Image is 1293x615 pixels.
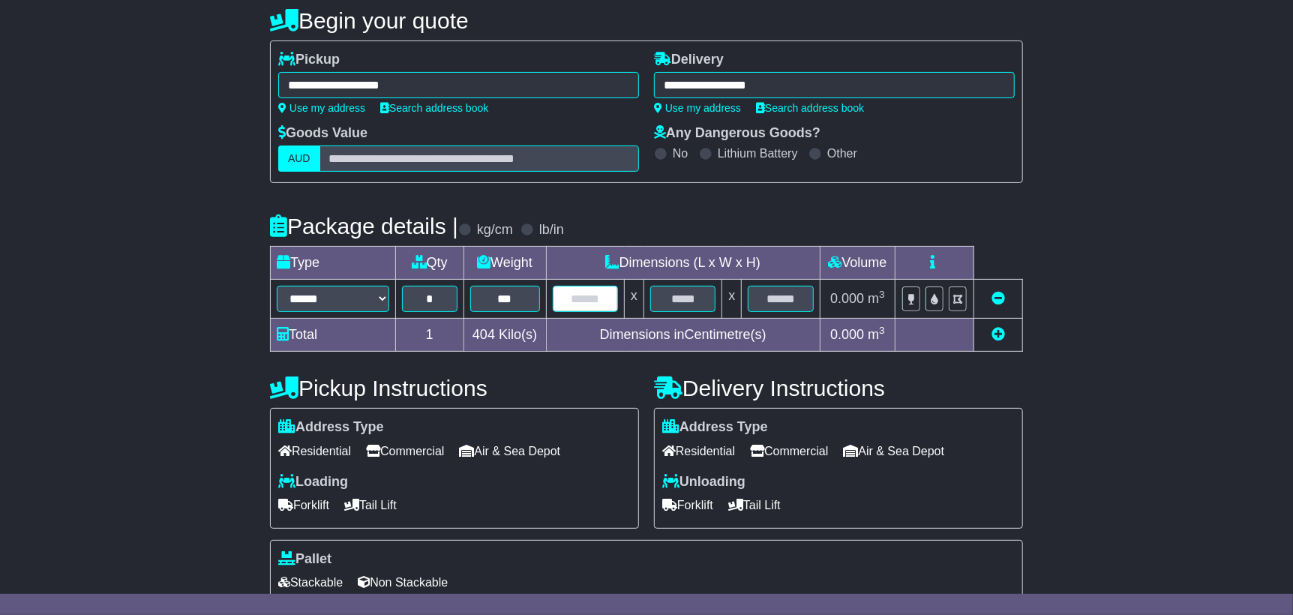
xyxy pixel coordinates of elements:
[366,439,444,463] span: Commercial
[396,319,464,352] td: 1
[879,325,885,336] sup: 3
[278,439,351,463] span: Residential
[270,8,1023,33] h4: Begin your quote
[271,247,396,280] td: Type
[654,376,1023,400] h4: Delivery Instructions
[662,439,735,463] span: Residential
[844,439,945,463] span: Air & Sea Depot
[654,125,820,142] label: Any Dangerous Goods?
[868,327,885,342] span: m
[673,146,688,160] label: No
[278,102,365,114] a: Use my address
[750,439,828,463] span: Commercial
[278,551,331,568] label: Pallet
[344,493,397,517] span: Tail Lift
[278,571,343,594] span: Stackable
[718,146,798,160] label: Lithium Battery
[827,146,857,160] label: Other
[396,247,464,280] td: Qty
[654,102,741,114] a: Use my address
[722,280,742,319] td: x
[830,327,864,342] span: 0.000
[756,102,864,114] a: Search address book
[820,247,895,280] td: Volume
[460,439,561,463] span: Air & Sea Depot
[991,327,1005,342] a: Add new item
[270,214,458,238] h4: Package details |
[625,280,644,319] td: x
[662,493,713,517] span: Forklift
[539,222,564,238] label: lb/in
[546,247,820,280] td: Dimensions (L x W x H)
[271,319,396,352] td: Total
[654,52,724,68] label: Delivery
[879,289,885,300] sup: 3
[546,319,820,352] td: Dimensions in Centimetre(s)
[278,493,329,517] span: Forklift
[278,419,384,436] label: Address Type
[270,376,639,400] h4: Pickup Instructions
[991,291,1005,306] a: Remove this item
[728,493,781,517] span: Tail Lift
[358,571,448,594] span: Non Stackable
[278,474,348,490] label: Loading
[278,125,367,142] label: Goods Value
[830,291,864,306] span: 0.000
[662,419,768,436] label: Address Type
[278,52,340,68] label: Pickup
[380,102,488,114] a: Search address book
[662,474,745,490] label: Unloading
[477,222,513,238] label: kg/cm
[472,327,495,342] span: 404
[463,247,546,280] td: Weight
[278,145,320,172] label: AUD
[868,291,885,306] span: m
[463,319,546,352] td: Kilo(s)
